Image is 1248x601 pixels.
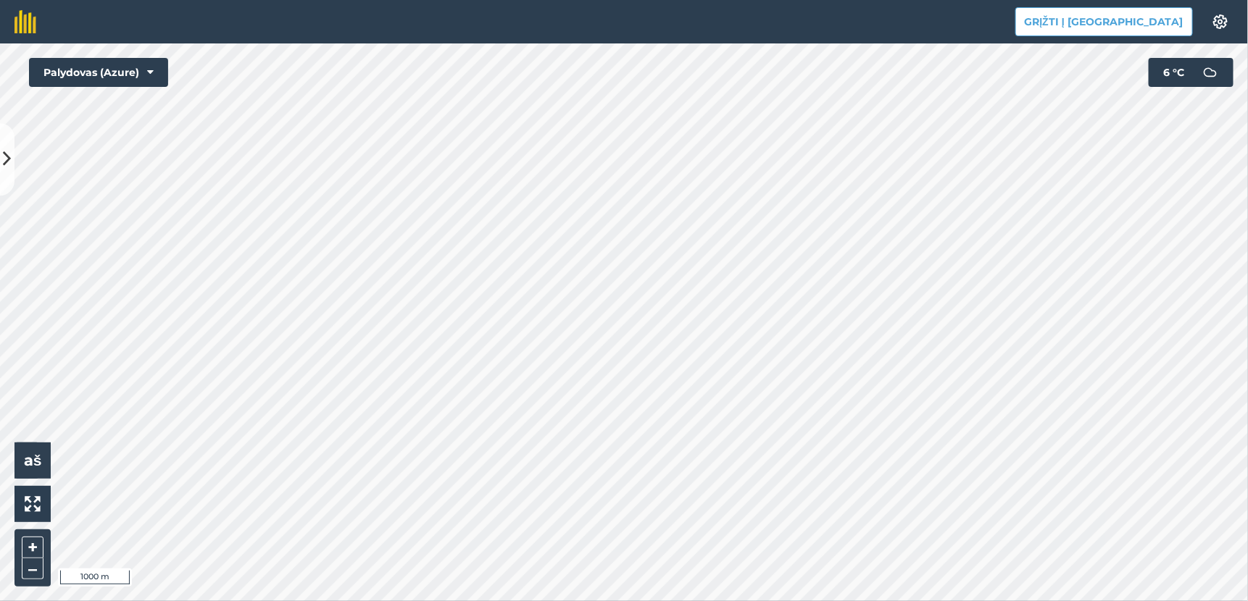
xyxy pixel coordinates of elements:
button: Grįžti į [GEOGRAPHIC_DATA] [1015,7,1193,36]
button: + [22,537,43,558]
span: aš [24,451,42,469]
button: Palydovas (Azure) [29,58,168,87]
img: Krumpliaračio piktograma [1212,14,1229,29]
button: 6 °C [1149,58,1234,87]
img: Keturios rodyklės, viena nukreipta į viršų kairėje, viena viršuje dešinėje, viena apačioje dešinė... [25,496,41,512]
img: lauko paraštė Logotipas [14,10,36,33]
button: – [22,558,43,579]
font: Palydovas (Azure) [43,65,139,80]
button: aš [14,442,51,479]
img: svg+xml;base64,PD94bWwgdmVyc2lvbj0iMS4wIiBlbmNvZGluZz0idXRmLTgiPz4KPCEtLSBHZW5lcmF0b3I6IEFkb2JlIE... [1196,58,1225,87]
span: 6 ° C [1163,58,1184,87]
